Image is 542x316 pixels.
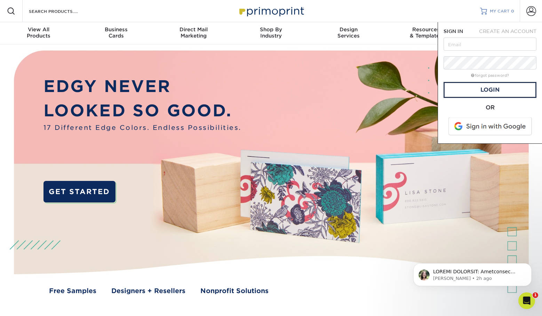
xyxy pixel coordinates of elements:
[43,98,241,123] p: LOOKED SO GOOD.
[518,292,535,309] iframe: Intercom live chat
[232,26,310,33] span: Shop By
[310,26,387,39] div: Services
[43,181,115,202] a: GET STARTED
[2,295,59,314] iframe: Google Customer Reviews
[155,22,232,44] a: Direct MailMarketing
[403,249,542,297] iframe: Intercom notifications message
[236,3,306,18] img: Primoprint
[490,8,510,14] span: MY CART
[387,26,465,33] span: Resources
[43,123,241,132] span: 17 Different Edge Colors. Endless Possibilities.
[471,73,509,78] a: forgot password?
[444,38,536,51] input: Email
[479,28,536,34] span: CREATE AN ACCOUNT
[232,22,310,44] a: Shop ByIndustry
[43,74,241,98] p: EDGY NEVER
[444,28,463,34] span: SIGN IN
[444,82,536,98] a: Login
[111,286,185,296] a: Designers + Resellers
[78,26,155,33] span: Business
[28,7,96,15] input: SEARCH PRODUCTS.....
[155,26,232,33] span: Direct Mail
[387,26,465,39] div: & Templates
[310,26,387,33] span: Design
[232,26,310,39] div: Industry
[155,26,232,39] div: Marketing
[200,286,269,296] a: Nonprofit Solutions
[78,22,155,44] a: BusinessCards
[444,103,536,112] div: OR
[49,286,96,296] a: Free Samples
[387,22,465,44] a: Resources& Templates
[533,292,538,298] span: 1
[511,9,514,14] span: 0
[310,22,387,44] a: DesignServices
[78,26,155,39] div: Cards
